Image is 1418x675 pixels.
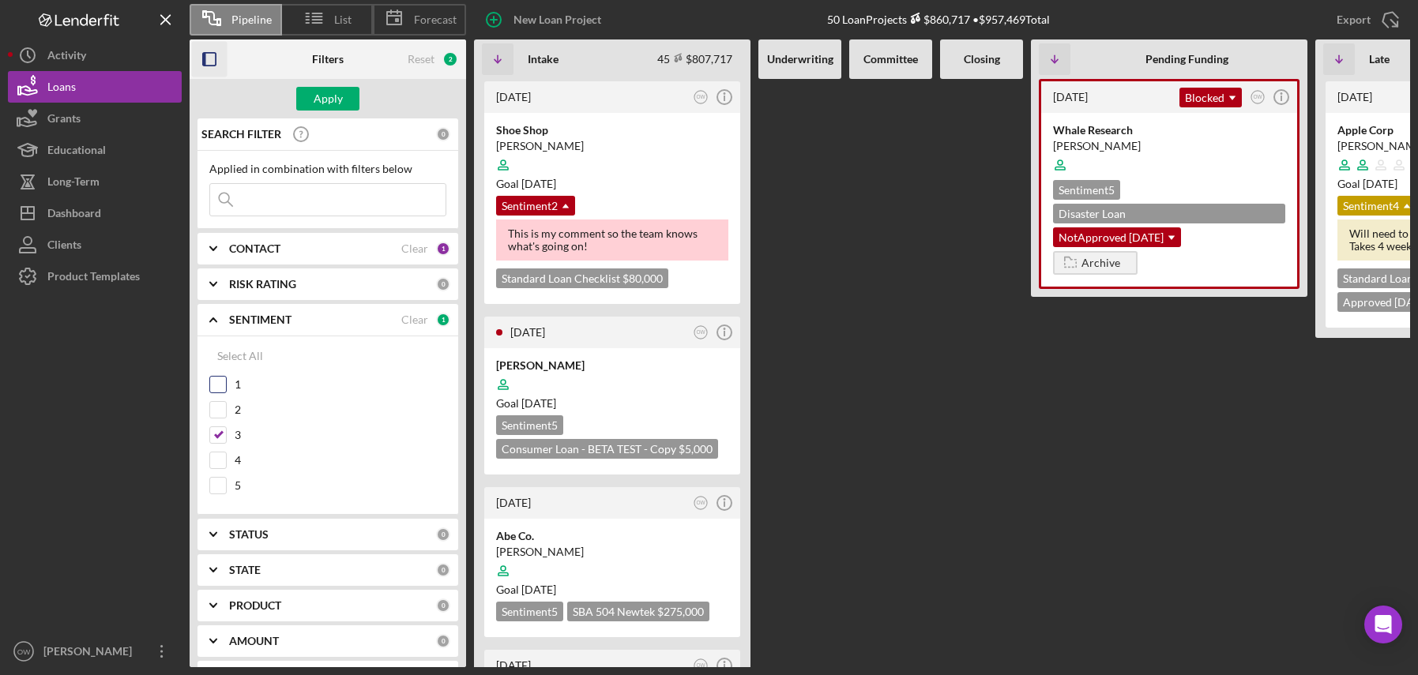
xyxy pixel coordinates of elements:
[521,177,556,190] time: 08/02/2025
[47,134,106,170] div: Educational
[436,527,450,542] div: 0
[1247,87,1269,108] button: OW
[8,197,182,229] a: Dashboard
[235,452,446,468] label: 4
[312,53,344,66] b: Filters
[217,340,263,372] div: Select All
[47,39,86,75] div: Activity
[622,272,663,285] span: $80,000
[690,493,712,514] button: OW
[1363,177,1397,190] time: 07/01/2025
[1179,88,1242,107] div: Blocked
[8,166,182,197] button: Long-Term
[482,485,743,639] a: [DATE]OWAbe Co.[PERSON_NAME]Goal [DATE]Sentiment5SBA 504 Newtek $275,000
[528,53,559,66] b: Intake
[229,564,261,576] b: STATE
[496,528,728,544] div: Abe Co.
[1039,79,1300,289] a: [DATE]BlockedOWThis is a custom blocked message for the rest of the team to understand why this p...
[47,166,100,201] div: Long-Term
[496,583,556,596] span: Goal
[436,598,450,613] div: 0
[482,79,743,306] a: [DATE]OWShoe Shop[PERSON_NAME]Goal [DATE]Sentiment2This is my comment so the team knows what's go...
[314,87,343,111] div: Apply
[231,13,272,26] span: Pipeline
[657,52,732,66] div: 45 $807,717
[436,277,450,291] div: 0
[657,605,704,618] span: $275,000
[8,134,182,166] a: Educational
[690,322,712,343] button: OW
[1337,4,1371,36] div: Export
[496,90,531,103] time: 2025-06-18 19:47
[496,415,563,435] div: Sentiment 5
[521,583,556,596] time: 10/26/2024
[8,229,182,261] a: Clients
[907,13,970,26] div: $860,717
[496,396,556,410] span: Goal
[1053,138,1285,154] div: [PERSON_NAME]
[521,396,556,410] time: 03/27/2023
[964,53,1000,66] b: Closing
[436,563,450,577] div: 0
[1253,94,1262,99] text: OW
[408,53,434,66] div: Reset
[8,103,182,134] button: Grants
[436,242,450,256] div: 1
[442,51,458,67] div: 2
[229,313,291,326] b: SENTIMENT
[8,71,182,103] button: Loans
[436,313,450,327] div: 1
[1337,177,1397,190] span: Goal
[334,13,352,26] span: List
[1053,204,1285,223] div: Disaster Loan [GEOGRAPHIC_DATA] $75,000
[1081,251,1120,275] div: Archive
[47,229,81,264] div: Clients
[1337,90,1372,103] time: 2025-08-21 21:03
[496,658,531,672] time: 2024-08-21 23:54
[679,442,713,456] span: $5,000
[1053,122,1285,138] div: Whale Research
[436,127,450,141] div: 0
[510,325,545,339] time: 2025-02-06 23:07
[17,647,31,656] text: OW
[229,635,279,647] b: AMOUNT
[436,634,450,648] div: 0
[414,13,457,26] span: Forecast
[474,4,617,36] button: New Loan Project
[1364,606,1402,643] div: Open Intercom Messenger
[39,636,142,671] div: [PERSON_NAME]
[229,599,281,612] b: PRODUCT
[201,128,281,141] b: SEARCH FILTER
[767,53,833,66] b: Underwriting
[1321,4,1410,36] button: Export
[496,219,728,261] div: This is my comment so the team knows what's going on!
[229,242,280,255] b: CONTACT
[696,94,705,99] text: OW
[1053,90,1088,103] time: 2023-04-17 14:59
[496,602,563,621] div: Sentiment 5
[47,71,76,107] div: Loans
[235,377,446,392] label: 1
[47,103,81,138] div: Grants
[496,496,531,509] time: 2024-09-11 21:09
[235,402,446,418] label: 2
[1369,53,1390,66] b: Late
[229,278,296,291] b: RISK RATING
[496,544,728,560] div: [PERSON_NAME]
[209,163,446,175] div: Applied in combination with filters below
[47,261,140,296] div: Product Templates
[401,242,428,255] div: Clear
[235,478,446,493] label: 5
[229,528,269,541] b: STATUS
[1053,180,1120,200] div: Sentiment 5
[696,330,705,336] text: OW
[8,39,182,71] button: Activity
[696,501,705,506] text: OW
[496,439,718,459] div: Consumer Loan - BETA TEST - Copy
[496,177,556,190] span: Goal
[496,138,728,154] div: [PERSON_NAME]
